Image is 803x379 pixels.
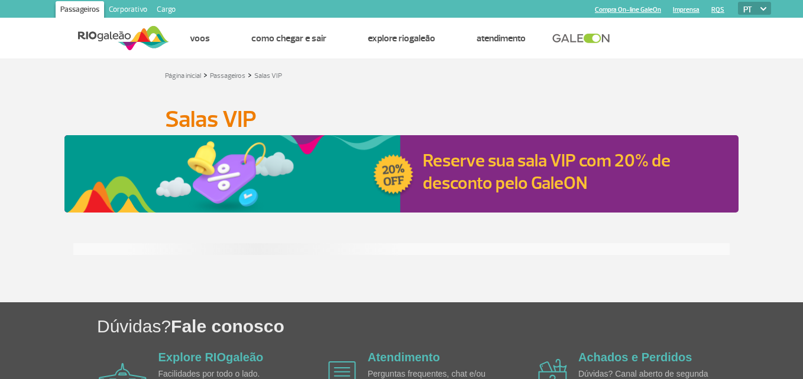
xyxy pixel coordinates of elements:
a: > [248,68,252,81]
h1: Dúvidas? [97,314,803,338]
a: > [203,68,208,81]
a: Imprensa [673,6,700,14]
a: Reserve sua sala VIP com 20% de desconto pelo GaleON [423,149,671,194]
a: Como chegar e sair [251,32,326,44]
span: Fale conosco [171,316,284,336]
a: Passageiros [210,71,245,80]
a: Cargo [152,1,180,20]
h1: Salas VIP [165,109,638,129]
a: RQS [711,6,724,14]
a: Voos [190,32,210,44]
a: Salas VIP [254,71,282,80]
a: Corporativo [104,1,152,20]
img: Reserve sua sala VIP com 20% de desconto pelo GaleON [64,135,415,213]
a: Explore RIOgaleão [158,351,264,364]
a: Passageiros [56,1,104,20]
a: Explore RIOgaleão [368,32,435,44]
a: Atendimento [477,32,526,44]
a: Compra On-line GaleOn [595,6,661,14]
a: Achados e Perdidos [578,351,692,364]
a: Página inicial [165,71,201,80]
a: Atendimento [368,351,440,364]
